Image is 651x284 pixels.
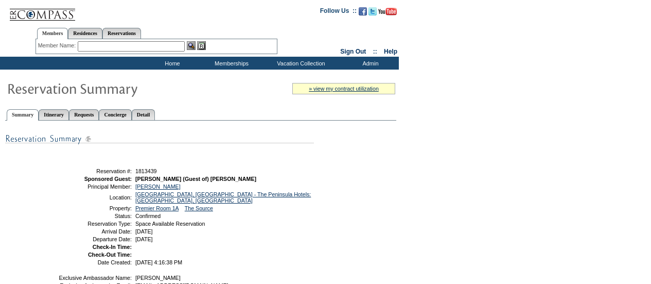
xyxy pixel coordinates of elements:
[58,205,132,211] td: Property:
[135,205,179,211] a: Premier Room 1A
[135,213,161,219] span: Confirmed
[384,48,397,55] a: Help
[359,10,367,16] a: Become our fan on Facebook
[99,109,131,120] a: Concierge
[320,6,357,19] td: Follow Us ::
[58,168,132,174] td: Reservation #:
[340,57,399,70] td: Admin
[5,132,314,145] img: subTtlResSummary.gif
[132,109,155,120] a: Detail
[373,48,377,55] span: ::
[68,28,102,39] a: Residences
[58,191,132,204] td: Location:
[58,259,132,265] td: Date Created:
[135,236,153,242] span: [DATE]
[58,213,132,219] td: Status:
[260,57,340,70] td: Vacation Collection
[368,7,377,15] img: Follow us on Twitter
[142,57,201,70] td: Home
[69,109,99,120] a: Requests
[185,205,213,211] a: The Source
[309,86,379,92] a: » view my contract utilization
[135,176,256,182] span: [PERSON_NAME] (Guest of) [PERSON_NAME]
[368,10,377,16] a: Follow us on Twitter
[378,10,397,16] a: Subscribe to our YouTube Channel
[102,28,141,39] a: Reservations
[135,191,311,204] a: [GEOGRAPHIC_DATA], [GEOGRAPHIC_DATA] - The Peninsula Hotels: [GEOGRAPHIC_DATA], [GEOGRAPHIC_DATA]
[187,41,196,50] img: View
[7,109,39,121] a: Summary
[135,259,182,265] span: [DATE] 4:16:38 PM
[39,109,69,120] a: Itinerary
[37,28,68,39] a: Members
[378,8,397,15] img: Subscribe to our YouTube Channel
[135,183,181,190] a: [PERSON_NAME]
[135,168,157,174] span: 1813439
[135,275,181,281] span: [PERSON_NAME]
[38,41,78,50] div: Member Name:
[93,244,132,250] strong: Check-In Time:
[84,176,132,182] strong: Sponsored Guest:
[135,228,153,235] span: [DATE]
[359,7,367,15] img: Become our fan on Facebook
[7,78,213,98] img: Reservaton Summary
[58,183,132,190] td: Principal Member:
[340,48,366,55] a: Sign Out
[201,57,260,70] td: Memberships
[58,236,132,242] td: Departure Date:
[58,221,132,227] td: Reservation Type:
[58,275,132,281] td: Exclusive Ambassador Name:
[135,221,205,227] span: Space Available Reservation
[88,252,132,258] strong: Check-Out Time:
[197,41,206,50] img: Reservations
[58,228,132,235] td: Arrival Date:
